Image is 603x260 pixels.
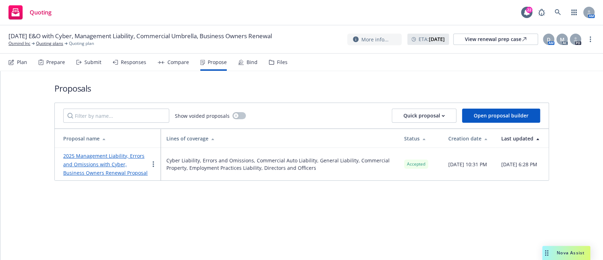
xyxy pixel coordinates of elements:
[429,36,445,42] strong: [DATE]
[69,40,94,47] span: Quoting plan
[175,112,230,120] span: Show voided proposals
[8,32,272,40] span: [DATE] E&O with Cyber, Management Liability, Commercial Umbrella, Business Owners Renewal
[361,36,389,43] span: More info...
[6,2,54,22] a: Quoting
[63,135,155,142] div: Proposal name
[84,59,101,65] div: Submit
[277,59,288,65] div: Files
[501,161,537,168] span: [DATE] 6:28 PM
[560,36,564,43] span: M
[465,34,526,45] div: View renewal prep case
[208,59,227,65] div: Propose
[474,112,528,119] span: Open proposal builder
[448,161,487,168] span: [DATE] 10:31 PM
[453,34,538,45] a: View renewal prep case
[347,34,402,45] button: More info...
[63,152,148,176] a: 2025 Management Liability, Errors and Omissions with Cyber, Business Owners Renewal Proposal
[121,59,146,65] div: Responses
[166,157,393,172] span: Cyber Liability, Errors and Omissions, Commercial Auto Liability, General Liability, Commercial P...
[392,109,456,123] button: Quick proposal
[557,250,585,256] span: Nova Assist
[8,40,30,47] a: Osmind Inc
[247,59,258,65] div: Bind
[149,160,158,168] a: more
[46,59,65,65] div: Prepare
[448,135,490,142] div: Creation date
[54,82,549,94] h1: Proposals
[17,59,27,65] div: Plan
[166,135,393,142] div: Lines of coverage
[407,161,425,167] span: Accepted
[551,5,565,19] a: Search
[36,40,63,47] a: Quoting plans
[63,109,169,123] input: Filter by name...
[419,35,445,43] span: ETA :
[403,109,445,122] div: Quick proposal
[30,10,52,15] span: Quoting
[404,135,437,142] div: Status
[547,36,550,43] span: D
[501,135,543,142] div: Last updated
[534,5,549,19] a: Report a Bug
[542,246,551,260] div: Drag to move
[586,35,595,44] a: more
[567,5,581,19] a: Switch app
[542,246,590,260] button: Nova Assist
[167,59,189,65] div: Compare
[526,7,532,13] div: 22
[462,109,540,123] button: Open proposal builder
